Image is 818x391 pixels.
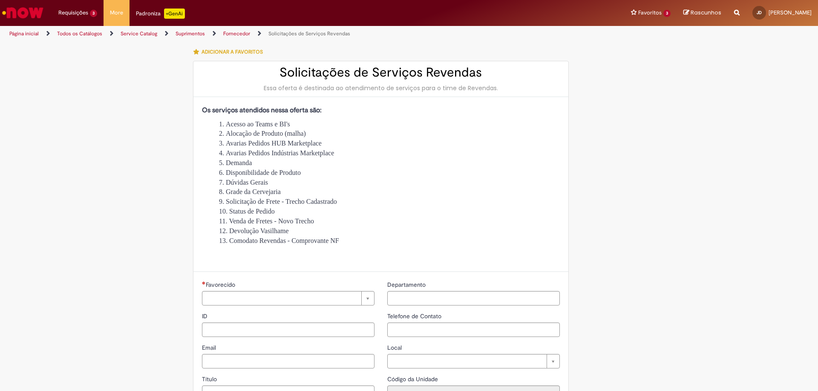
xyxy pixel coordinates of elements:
[202,281,206,285] span: Necessários
[90,10,97,17] span: 3
[1,4,45,21] img: ServiceNow
[219,139,560,148] li: Avarias Pedidos HUB Marketplace
[206,281,237,288] span: Necessários - Favorecido
[387,323,560,337] input: Telefone de Contato
[9,30,39,37] a: Página inicial
[387,375,440,383] label: Somente leitura - Código da Unidade
[202,354,374,368] input: Email
[121,30,157,37] a: Service Catalog
[164,9,185,19] p: +GenAi
[202,375,219,383] span: Título
[202,49,263,55] span: Adicionar a Favoritos
[387,291,560,305] input: Departamento
[202,344,218,351] span: Email
[223,30,250,37] a: Fornecedor
[219,226,560,236] li: Devolução Vasilhame
[638,9,662,17] span: Favoritos
[110,9,123,17] span: More
[136,9,185,19] div: Padroniza
[769,9,812,16] span: [PERSON_NAME]
[219,158,560,168] li: Demanda
[219,129,560,139] li: Alocação de Produto (malha)
[387,375,440,383] span: Somente leitura - Código da Unidade
[268,30,350,37] a: Solicitações de Serviços Revendas
[663,10,671,17] span: 3
[757,10,762,15] span: JD
[219,168,560,178] li: Disponibilidade de Produto
[202,312,209,320] span: ID
[219,207,560,217] li: Status de Pedido
[219,187,560,197] li: Grade da Cervejaria
[58,9,88,17] span: Requisições
[6,26,539,42] ul: Trilhas de página
[387,281,427,288] span: Departamento
[387,312,443,320] span: Telefone de Contato
[202,84,560,92] div: Essa oferta é destinada ao atendimento de serviços para o time de Revendas.
[193,43,268,61] button: Adicionar a Favoritos
[219,217,560,226] li: Venda de Fretes - Novo Trecho
[202,66,560,80] h2: Solicitações de Serviços Revendas
[219,236,560,246] li: Comodato Revendas - Comprovante NF
[387,344,403,351] span: Local
[691,9,721,17] span: Rascunhos
[219,120,560,129] li: Acesso ao Teams e BI's
[176,30,205,37] a: Suprimentos
[219,178,560,188] li: Dúvidas Gerais
[202,291,374,305] a: Limpar campo Favorecido
[219,148,560,158] li: Avarias Pedidos Indústrias Marketplace
[202,323,374,337] input: ID
[57,30,102,37] a: Todos os Catálogos
[219,197,560,207] li: Solicitação de Frete - Trecho Cadastrado
[202,106,322,114] strong: Os serviços atendidos nessa oferta são:
[387,354,560,368] a: Limpar campo Local
[683,9,721,17] a: Rascunhos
